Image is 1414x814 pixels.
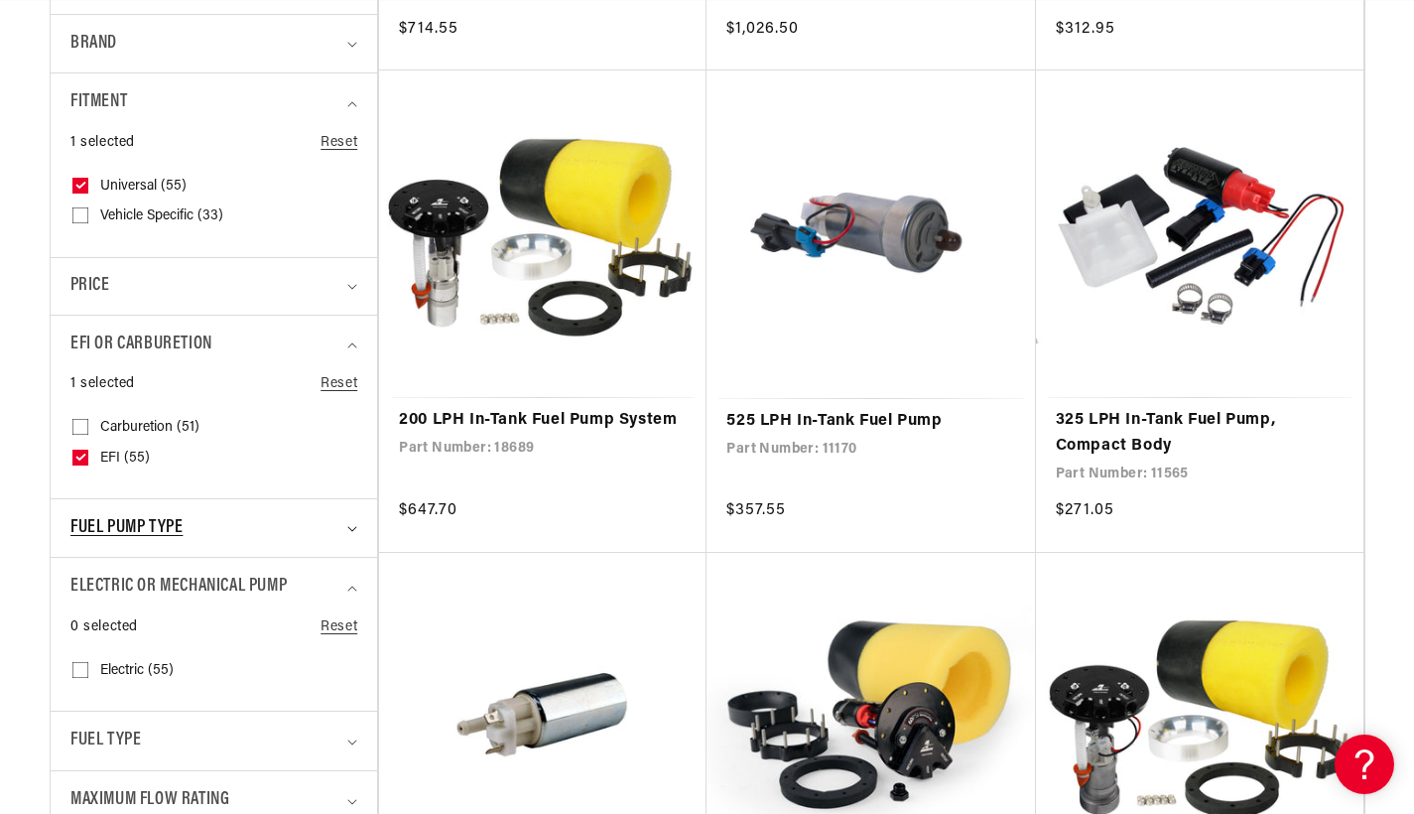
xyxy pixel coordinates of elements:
summary: Fuel Pump Type (0 selected) [70,499,357,558]
a: Reset [321,132,357,154]
span: 0 selected [70,616,138,638]
span: Fuel Type [70,727,141,755]
span: Electric (55) [100,662,174,680]
a: Reset [321,616,357,638]
span: Vehicle Specific (33) [100,207,223,225]
span: 1 selected [70,132,135,154]
summary: Electric or Mechanical Pump (0 selected) [70,558,357,616]
a: 325 LPH In-Tank Fuel Pump, Compact Body [1056,408,1344,459]
span: Price [70,273,109,300]
span: EFI (55) [100,450,150,468]
span: Fuel Pump Type [70,514,183,543]
summary: Fuel Type (0 selected) [70,712,357,770]
summary: EFI or Carburetion (1 selected) [70,316,357,374]
a: 200 LPH In-Tank Fuel Pump System [399,408,687,434]
span: EFI or Carburetion [70,331,212,359]
span: Brand [70,30,117,59]
span: Universal (55) [100,178,187,196]
span: Fitment [70,88,127,117]
summary: Brand (0 selected) [70,15,357,73]
summary: Fitment (1 selected) [70,73,357,132]
span: Electric or Mechanical Pump [70,573,287,602]
a: 525 LPH In-Tank Fuel Pump [726,409,1015,435]
a: Reset [321,373,357,395]
summary: Price [70,258,357,315]
span: 1 selected [70,373,135,395]
span: Carburetion (51) [100,419,199,437]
